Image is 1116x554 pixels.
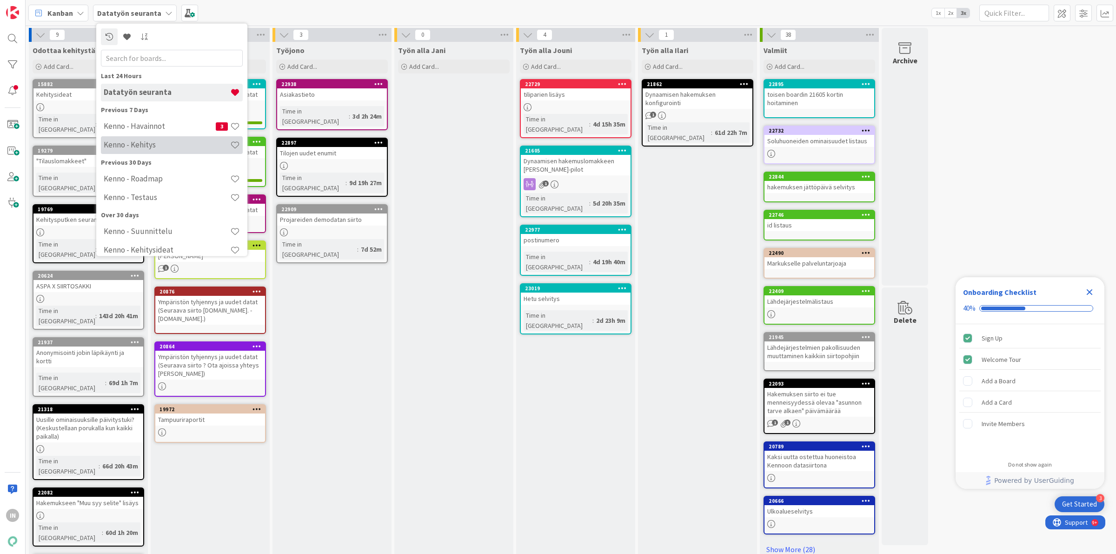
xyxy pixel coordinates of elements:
[33,414,143,442] div: Uusille ominaisuuksille päivitystuki? (Keskustellaan porukalla kun kaikki paikalla)
[33,147,143,167] div: 19279"Tilauslomakkeet"
[357,244,359,254] span: :
[982,375,1016,387] div: Add a Board
[349,111,350,121] span: :
[893,55,917,66] div: Archive
[33,405,143,442] div: 21318Uusille ominaisuuksille päivitystuki? (Keskustellaan porukalla kun kaikki paikalla)
[521,226,631,246] div: 22977postinumero
[769,174,874,180] div: 22844
[521,234,631,246] div: postinumero
[769,250,874,256] div: 22490
[33,88,143,100] div: Kehitysideat
[769,81,874,87] div: 22895
[33,488,143,509] div: 22082Hakemukseen "Muu syy selite" lisäys
[944,8,957,18] span: 2x
[277,139,387,147] div: 22897
[956,324,1104,455] div: Checklist items
[520,225,631,276] a: 22977postinumeroTime in [GEOGRAPHIC_DATA]:4d 19h 40m
[764,211,874,219] div: 22746
[154,404,266,443] a: 19972Tampuuriraportit
[764,442,874,451] div: 20789
[101,49,243,66] input: Search for boards...
[38,273,143,279] div: 20624
[543,180,549,187] span: 1
[33,205,143,214] div: 19769
[33,404,144,480] a: 21318Uusille ominaisuuksille päivitystuki? (Keskustellaan porukalla kun kaikki paikalla)Time in [...
[163,265,169,271] span: 1
[155,405,265,414] div: 19972
[769,212,874,218] div: 22746
[33,337,144,397] a: 21937Anonymisointi jobin läpikäynti ja korttiTime in [GEOGRAPHIC_DATA]:69d 1h 7m
[959,414,1101,434] div: Invite Members is incomplete.
[959,392,1101,413] div: Add a Card is incomplete.
[521,293,631,305] div: Hetu selvitys
[345,178,347,188] span: :
[277,80,387,100] div: 22938Asiakastieto
[764,497,874,517] div: 20666Ulkoalueselvitys
[594,315,628,326] div: 2d 23h 9m
[524,114,589,134] div: Time in [GEOGRAPHIC_DATA]
[764,249,874,257] div: 22490
[104,193,230,202] h4: Kenno - Testaus
[521,147,631,175] div: 21605Dynaamisen hakemuslomakkeen [PERSON_NAME]-pilot
[38,489,143,496] div: 22082
[159,288,265,295] div: 20876
[764,172,875,202] a: 22844hakemuksen jättöpäivä selvitys
[642,46,688,55] span: Työn alla Ilari
[764,80,874,88] div: 22895
[959,349,1101,370] div: Welcome Tour is complete.
[33,155,143,167] div: "Tilauslomakkeet"
[33,272,143,280] div: 20624
[520,146,631,217] a: 21605Dynaamisen hakemuslomakkeen [PERSON_NAME]-pilotTime in [GEOGRAPHIC_DATA]:5d 20h 35m
[104,227,230,236] h4: Kenno - Suunnittelu
[33,147,143,155] div: 19279
[643,80,752,88] div: 21862
[33,280,143,292] div: ASPA X SIIRTOSAKKI
[280,106,349,127] div: Time in [GEOGRAPHIC_DATA]
[33,46,95,55] span: Odottaa kehitystä
[101,105,243,114] div: Previous 7 Days
[521,80,631,88] div: 22729
[36,306,95,326] div: Time in [GEOGRAPHIC_DATA]
[643,80,752,109] div: 21862Dynaamisen hakemuksen konfigurointi
[103,527,140,538] div: 60d 1h 20m
[33,338,143,367] div: 21937Anonymisointi jobin läpikäynti ja kortti
[104,121,216,131] h4: Kenno - Havainnot
[956,277,1104,489] div: Checklist Container
[36,522,102,543] div: Time in [GEOGRAPHIC_DATA]
[36,239,95,260] div: Time in [GEOGRAPHIC_DATA]
[769,380,874,387] div: 22093
[764,287,874,307] div: 22409Lähdejärjestelmälistaus
[97,311,140,321] div: 143d 20h 41m
[645,122,711,143] div: Time in [GEOGRAPHIC_DATA]
[276,79,388,130] a: 22938AsiakastietoTime in [GEOGRAPHIC_DATA]:3d 2h 24m
[772,420,778,426] span: 1
[764,333,874,362] div: 21945Lähdejärjestelmien pakollisuuden muuttaminen kaikkiin siirtopohjiin
[38,81,143,87] div: 15882
[155,296,265,325] div: Ympäristön tyhjennys ja uudet datat (Seuraava siirto [DOMAIN_NAME]. - [DOMAIN_NAME].)
[102,527,103,538] span: :
[277,147,387,159] div: Tilojen uudet enumit
[36,456,99,476] div: Time in [GEOGRAPHIC_DATA]
[784,420,790,426] span: 1
[764,126,875,164] a: 22732Soluhuoneiden ominaisuudet listaus
[780,29,796,40] span: 38
[33,405,143,414] div: 21318
[764,333,874,341] div: 21945
[764,219,874,231] div: id listaus
[589,198,591,208] span: :
[982,418,1025,429] div: Invite Members
[647,81,752,87] div: 21862
[764,88,874,109] div: toisen boardin 21605 kortin hoitaminen
[155,342,265,351] div: 20864
[764,442,874,471] div: 20789Kaksi uutta ostettua huoneistoa Kennoon datasiirtona
[764,341,874,362] div: Lähdejärjestelmien pakollisuuden muuttaminen kaikkiin siirtopohjiin
[104,245,230,254] h4: Kenno - Kehitysideat
[44,62,73,71] span: Add Card...
[764,181,874,193] div: hakemuksen jättöpäivä selvitys
[769,498,874,504] div: 20666
[347,178,384,188] div: 9d 19h 27m
[155,287,265,296] div: 20876
[33,80,143,88] div: 15882
[764,248,875,279] a: 22490Markukselle palveluntarjoaja
[216,122,228,130] span: 3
